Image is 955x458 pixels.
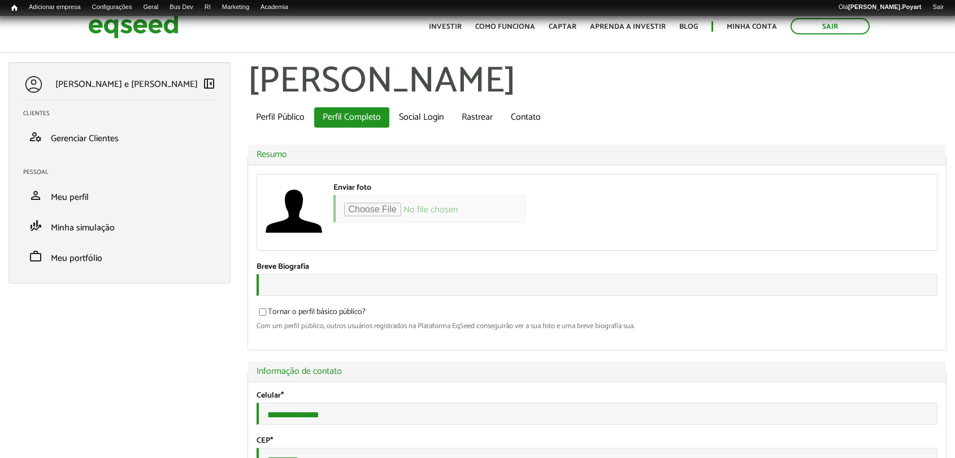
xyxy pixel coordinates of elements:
label: Breve Biografia [257,263,309,271]
input: Tornar o perfil básico público? [253,308,273,316]
img: EqSeed [88,11,179,41]
a: Adicionar empresa [23,3,86,12]
a: Contato [502,107,549,128]
label: Tornar o perfil básico público? [257,308,366,320]
a: Social Login [390,107,452,128]
li: Meu portfólio [15,241,224,272]
span: Gerenciar Clientes [51,131,119,146]
a: Ver perfil do usuário. [266,183,322,239]
span: work [29,250,42,263]
span: finance_mode [29,219,42,233]
li: Meu perfil [15,180,224,211]
span: person [29,189,42,202]
span: left_panel_close [202,77,216,90]
a: Academia [255,3,294,12]
a: Como funciona [475,23,535,30]
a: personMeu perfil [23,189,216,202]
span: Início [11,4,18,12]
a: Resumo [257,150,938,159]
a: Captar [549,23,576,30]
span: Minha simulação [51,220,115,235]
h1: [PERSON_NAME] [248,62,947,102]
a: Configurações [86,3,138,12]
a: Marketing [216,3,255,12]
span: Este campo é obrigatório. [270,434,273,447]
a: Rastrear [453,107,501,128]
a: Minha conta [727,23,777,30]
span: Este campo é obrigatório. [281,389,284,402]
a: Olá[PERSON_NAME].Poyart [833,3,927,12]
strong: [PERSON_NAME].Poyart [848,3,921,10]
a: Bus Dev [164,3,199,12]
a: Sair [791,18,870,34]
a: Aprenda a investir [590,23,666,30]
p: [PERSON_NAME] e [PERSON_NAME] [55,79,198,90]
h2: Clientes [23,110,224,117]
h2: Pessoal [23,169,224,176]
a: Perfil Completo [314,107,389,128]
a: Blog [679,23,698,30]
li: Gerenciar Clientes [15,121,224,152]
label: Enviar foto [333,184,371,192]
a: Investir [429,23,462,30]
span: Meu perfil [51,190,89,205]
a: Sair [927,3,949,12]
a: manage_accountsGerenciar Clientes [23,130,216,143]
a: finance_modeMinha simulação [23,219,216,233]
a: Colapsar menu [202,77,216,93]
li: Minha simulação [15,211,224,241]
span: manage_accounts [29,130,42,143]
a: Geral [137,3,164,12]
a: workMeu portfólio [23,250,216,263]
label: CEP [257,437,273,445]
a: Perfil Público [248,107,313,128]
a: RI [199,3,216,12]
img: Foto de Gabriel Luiz de Souza [266,183,322,239]
label: Celular [257,392,284,400]
div: Com um perfil público, outros usuários registrados na Plataforma EqSeed conseguirão ver a sua fot... [257,322,938,330]
a: Informação de contato [257,367,938,376]
span: Meu portfólio [51,251,102,266]
a: Início [6,3,23,14]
